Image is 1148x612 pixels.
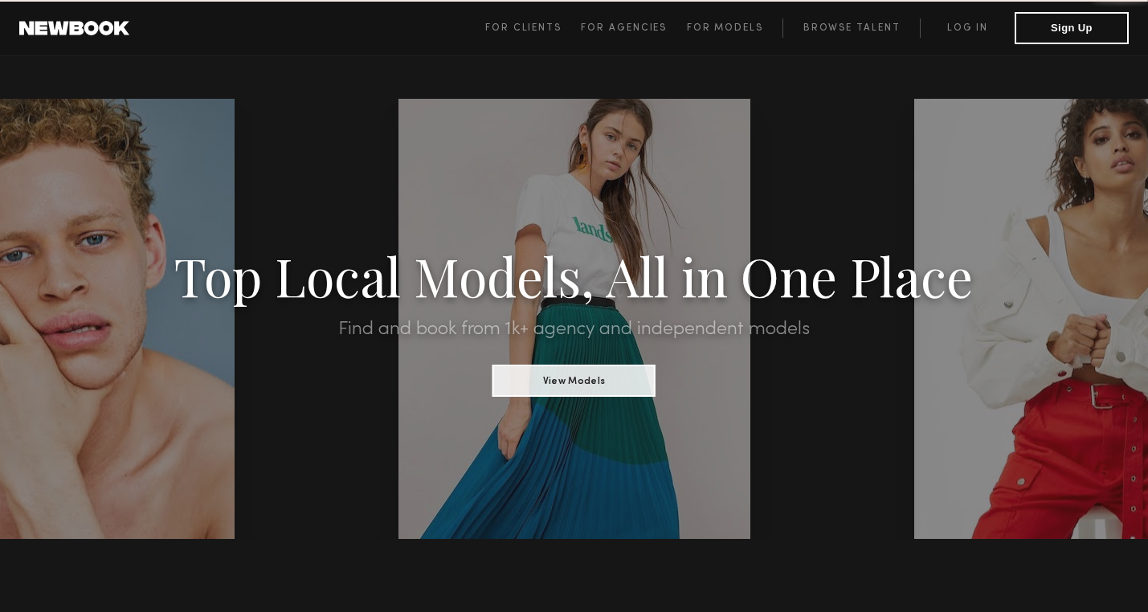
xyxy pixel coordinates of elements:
span: For Models [687,23,763,33]
a: View Models [492,370,656,388]
span: For Agencies [581,23,667,33]
h1: Top Local Models, All in One Place [86,251,1062,300]
a: For Models [687,18,783,38]
span: For Clients [485,23,562,33]
button: Sign Up [1015,12,1129,44]
a: Log in [920,18,1015,38]
button: View Models [492,365,656,397]
a: Browse Talent [782,18,920,38]
a: For Clients [485,18,581,38]
h2: Find and book from 1k+ agency and independent models [86,320,1062,339]
a: For Agencies [581,18,686,38]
